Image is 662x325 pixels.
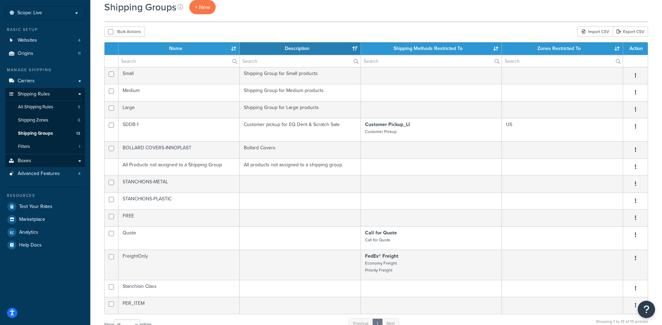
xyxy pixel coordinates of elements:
[118,250,240,280] td: FreightOnly
[18,117,48,123] span: Shipping Zones
[5,167,85,180] li: Advanced Features
[5,239,85,251] a: Help Docs
[195,3,210,11] span: + New
[19,217,45,223] span: Marketplace
[18,78,35,84] span: Carriers
[5,127,85,140] li: Shipping Groups
[118,209,240,226] td: FREE
[5,34,85,47] li: Websites
[5,226,85,239] a: Analytics
[104,0,176,14] h1: Shipping Groups
[502,118,623,141] td: US
[5,114,85,127] a: Shipping Zones 6
[19,242,42,248] span: Help Docs
[18,158,31,164] span: Boxes
[365,229,397,236] strong: Call for Quote
[5,34,85,47] a: Websites 4
[17,10,42,16] span: Scope: Live
[118,42,240,55] th: Name: activate to sort column ascending
[5,47,85,60] li: Origins
[365,260,397,273] small: Economy Freight Priority Freight
[118,297,240,314] td: PER_ITEM
[118,226,240,250] td: Quote
[365,128,397,135] small: Customer Pickup
[5,47,85,60] a: Origins 11
[18,51,33,57] span: Origins
[5,75,85,87] a: Carriers
[5,88,85,154] li: Shipping Rules
[365,237,390,243] small: Call for Quote
[240,67,361,84] td: Shipping Group for Small products
[78,171,81,177] span: 4
[118,67,240,84] td: Small
[5,200,85,213] a: Test Your Rates
[5,127,85,140] a: Shipping Groups 13
[365,121,410,128] strong: Customer Pickup_LI
[78,104,80,110] span: 5
[240,118,361,141] td: Customer pickup for EQ Dent & Scratch Sale
[5,140,85,153] li: Filters
[5,101,85,114] li: All Shipping Rules
[118,84,240,101] td: Medium
[19,230,38,235] span: Analytics
[361,42,502,55] th: Shipping Methods Restricted To: activate to sort column ascending
[5,213,85,226] a: Marketplace
[118,55,239,67] input: Search
[240,42,361,55] th: Description: activate to sort column ascending
[623,42,648,55] th: Action
[19,204,52,210] span: Test Your Rates
[118,158,240,175] td: All Products not assigned to a Shipping Group
[240,101,361,118] td: Shipping Group for Large products
[5,193,85,199] div: Resources
[5,167,85,180] a: Advanced Features 4
[365,252,398,260] strong: FedEx® Freight
[502,42,623,55] th: Zones Restricted To: activate to sort column ascending
[118,118,240,141] td: SDDB-1
[18,91,50,97] span: Shipping Rules
[240,141,361,158] td: Bollard Covers
[18,104,53,110] span: All Shipping Rules
[104,26,145,37] button: Bulk Actions
[5,27,85,33] div: Basic Setup
[613,26,648,37] a: Export CSV
[79,144,80,150] span: 1
[76,131,80,136] span: 13
[5,155,85,167] a: Boxes
[78,37,81,43] span: 4
[5,88,85,101] a: Shipping Rules
[361,55,501,67] input: Search
[577,26,613,37] div: Import CSV
[118,101,240,118] td: Large
[5,67,85,73] div: Manage Shipping
[18,144,30,150] span: Filters
[240,158,361,175] td: All products not assigned to a shipping group
[78,51,81,57] span: 11
[5,114,85,127] li: Shipping Zones
[18,171,60,177] span: Advanced Features
[18,131,53,136] span: Shipping Groups
[118,175,240,192] td: STANCHIONS-METAL
[502,55,623,67] input: Search
[18,37,37,43] span: Websites
[118,192,240,209] td: STANCHIONS-PLASTIC
[240,55,361,67] input: Search
[5,140,85,153] a: Filters 1
[638,301,655,318] button: Open Resource Center
[240,84,361,101] td: Shipping Group for Medium products
[5,101,85,114] a: All Shipping Rules 5
[78,117,80,123] span: 6
[118,280,240,297] td: Stanchion Class
[118,141,240,158] td: BOLLARD COVERS-INNOPLAST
